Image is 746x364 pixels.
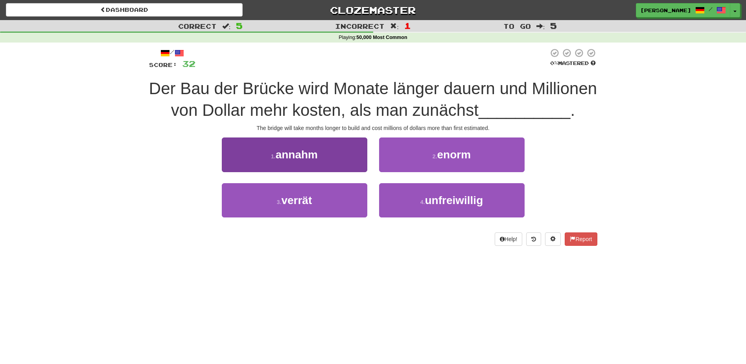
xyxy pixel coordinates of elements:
[277,199,282,205] small: 3 .
[6,3,243,17] a: Dashboard
[570,101,575,119] span: .
[149,61,177,68] span: Score:
[550,21,557,30] span: 5
[709,6,713,12] span: /
[404,21,411,30] span: 1
[222,183,367,217] button: 3.verrät
[420,199,425,205] small: 4 .
[356,35,407,40] strong: 50,000 Most Common
[640,7,691,14] span: [PERSON_NAME]
[390,23,399,30] span: :
[433,153,437,160] small: 2 .
[536,23,545,30] span: :
[503,22,531,30] span: To go
[222,137,367,172] button: 1.annahm
[182,59,195,69] span: 32
[254,3,491,17] a: Clozemaster
[271,153,276,160] small: 1 .
[437,149,471,161] span: enorm
[178,22,217,30] span: Correct
[379,137,525,172] button: 2.enorm
[149,48,195,58] div: /
[479,101,571,119] span: __________
[281,194,312,206] span: verrät
[636,3,730,17] a: [PERSON_NAME] /
[495,232,523,246] button: Help!
[379,183,525,217] button: 4.unfreiwillig
[149,124,597,132] div: The bridge will take months longer to build and cost millions of dollars more than first estimated.
[276,149,318,161] span: annahm
[236,21,243,30] span: 5
[149,79,597,119] span: Der Bau der Brücke wird Monate länger dauern und Millionen von Dollar mehr kosten, als man zunächst
[565,232,597,246] button: Report
[549,60,597,67] div: Mastered
[425,194,483,206] span: unfreiwillig
[222,23,231,30] span: :
[335,22,385,30] span: Incorrect
[550,60,558,66] span: 0 %
[526,232,541,246] button: Round history (alt+y)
